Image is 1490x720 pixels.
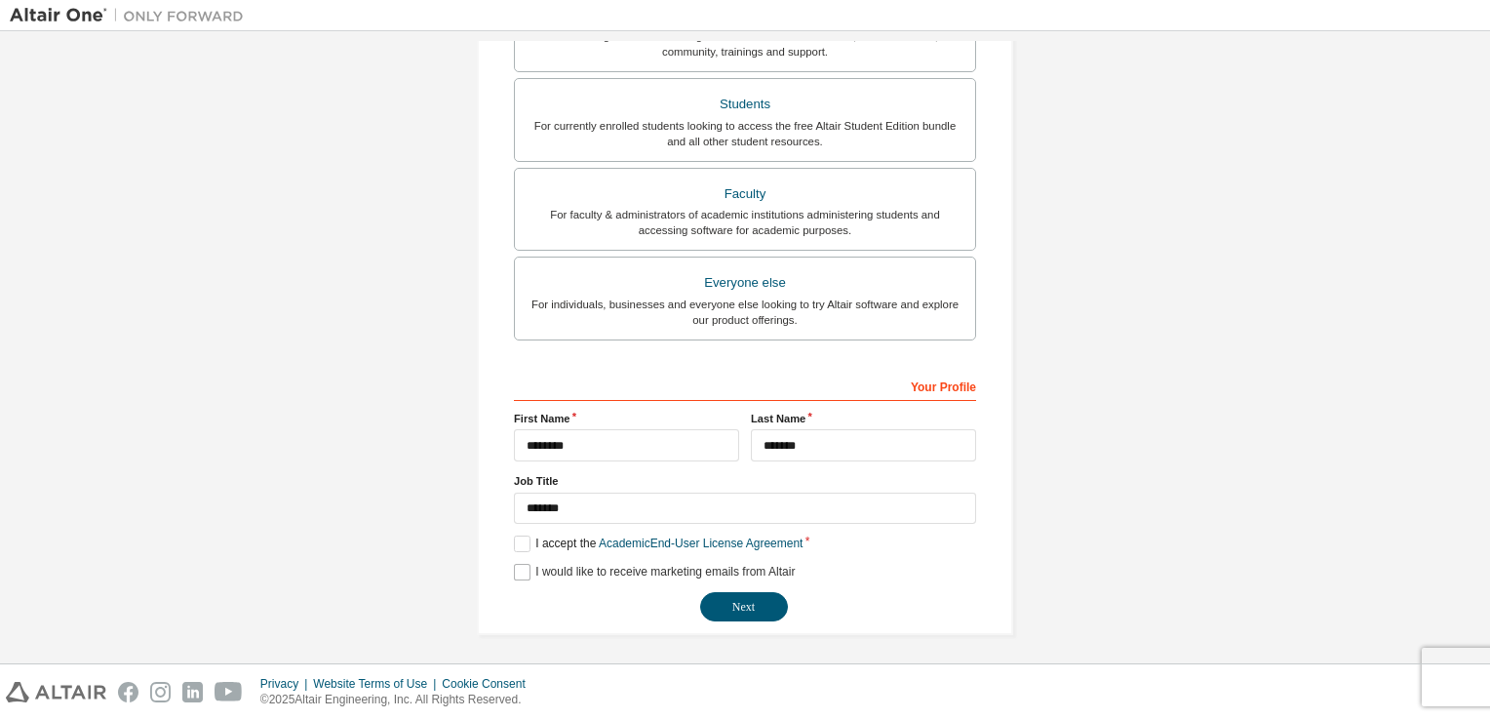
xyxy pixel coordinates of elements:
label: First Name [514,411,739,426]
img: altair_logo.svg [6,682,106,702]
div: Everyone else [527,269,963,297]
label: Last Name [751,411,976,426]
div: For existing customers looking to access software downloads, HPC resources, community, trainings ... [527,28,963,60]
div: Website Terms of Use [313,676,442,692]
label: I would like to receive marketing emails from Altair [514,564,795,580]
label: I accept the [514,536,803,552]
a: Academic End-User License Agreement [599,537,803,550]
p: © 2025 Altair Engineering, Inc. All Rights Reserved. [260,692,537,708]
img: linkedin.svg [182,682,203,702]
div: For currently enrolled students looking to access the free Altair Student Edition bundle and all ... [527,118,963,149]
div: Privacy [260,676,313,692]
div: Students [527,91,963,118]
div: For faculty & administrators of academic institutions administering students and accessing softwa... [527,207,963,238]
img: instagram.svg [150,682,171,702]
div: For individuals, businesses and everyone else looking to try Altair software and explore our prod... [527,297,963,328]
div: Faculty [527,180,963,208]
button: Next [700,592,788,621]
div: Your Profile [514,370,976,401]
img: youtube.svg [215,682,243,702]
div: Cookie Consent [442,676,536,692]
label: Job Title [514,473,976,489]
img: facebook.svg [118,682,138,702]
img: Altair One [10,6,254,25]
